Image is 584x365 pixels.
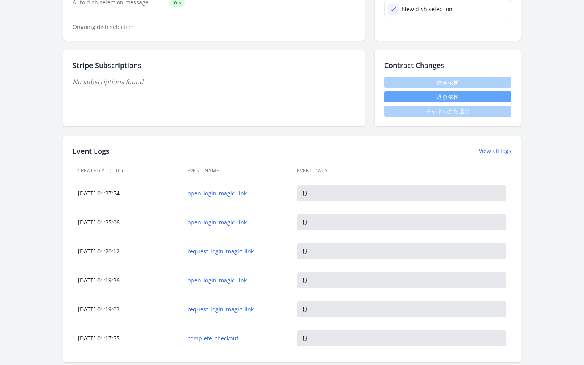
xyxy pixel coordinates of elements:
[188,334,287,342] a: complete_checkout
[73,23,163,31] dt: Ongoing dish selection
[188,189,287,197] a: open_login_magic_link
[297,214,506,230] pre: {}
[384,106,511,117] span: チャネルから退出
[73,189,182,197] div: [DATE] 01:37:54
[384,77,511,88] span: 休会依頼
[73,145,110,156] h2: Event Logs
[188,276,287,284] a: open_login_magic_link
[188,305,287,313] a: request_login_magic_link
[297,330,506,346] pre: {}
[297,301,506,317] pre: {}
[479,147,511,155] a: View all logs
[73,77,356,87] p: No subscriptions found
[297,272,506,288] pre: {}
[292,163,511,179] th: Event Data
[73,305,182,313] div: [DATE] 01:19:03
[73,276,182,284] div: [DATE] 01:19:36
[384,60,511,71] h2: Contract Changes
[73,247,182,255] div: [DATE] 01:20:12
[188,218,287,226] a: open_login_magic_link
[402,5,453,13] div: New dish selection
[384,91,511,102] button: 退会依頼
[73,60,356,71] h2: Stripe Subscriptions
[73,218,182,226] div: [DATE] 01:35:06
[297,243,506,259] pre: {}
[297,185,506,201] pre: {}
[73,334,182,342] div: [DATE] 01:17:55
[73,163,182,179] th: Created At (UTC)
[182,163,292,179] th: Event Name
[188,247,287,255] a: request_login_magic_link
